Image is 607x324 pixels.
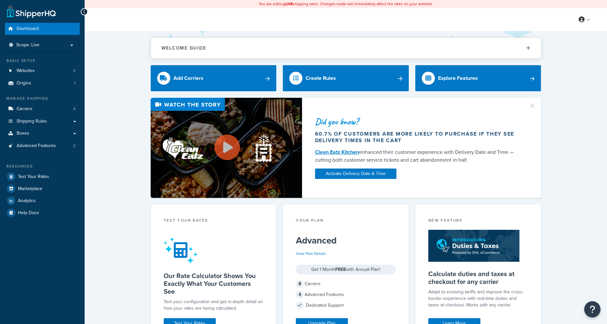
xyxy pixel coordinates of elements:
a: Activate Delivery Date & Time [315,169,396,179]
h5: Advanced [296,235,396,246]
li: Origins [5,77,80,89]
button: Welcome Guide [151,38,541,58]
div: Create Rules [306,74,336,83]
a: Test Your Rates [5,171,80,183]
div: Advanced Features [296,290,396,299]
a: Analytics [5,195,80,207]
span: Marketplace [18,186,42,192]
div: Explore Features [438,74,478,83]
span: Help Docs [18,210,39,216]
h5: Calculate duties and taxes at checkout for any carrier [428,270,528,286]
div: Resources [5,164,80,169]
a: Websites3 [5,65,80,77]
div: Test your rates [164,217,264,225]
a: Advanced Features2 [5,140,80,152]
a: Create Rules [283,65,409,91]
span: Dashboard [17,26,39,32]
a: Dashboard [5,23,80,35]
a: View Plan Details [296,251,326,257]
span: Origins [17,81,31,86]
span: 4 [73,106,76,112]
div: Basic Setup [5,58,80,64]
li: Advanced Features [5,140,80,152]
span: 2 [73,143,76,149]
span: Carriers [17,106,33,112]
div: New Feature [428,217,528,225]
div: Your Plan [296,217,396,225]
img: Video thumbnail [151,98,302,198]
p: Adapt to evolving tariffs and improve the cross-border experience with real-time duties and taxes... [428,289,528,308]
li: Websites [5,65,80,77]
div: Manage Shipping [5,96,80,101]
h2: Welcome Guide [161,46,206,51]
li: Carriers [5,103,80,115]
strong: FREE [335,266,346,273]
a: Carriers4 [5,103,80,115]
span: Test Your Rates [18,174,49,180]
a: Clean Eatz Kitchen [315,148,359,156]
span: Shipping Rules [17,119,47,124]
a: Marketplace [5,183,80,195]
button: Open Resource Center [584,301,600,317]
div: 60.7% of customers are more likely to purchase if they see delivery times in the cart [315,131,521,144]
div: Get 1 Month with Annual Plan! [296,265,396,274]
a: Origins1 [5,77,80,89]
a: Boxes [5,127,80,140]
div: Carriers [296,279,396,288]
div: Did you know? [315,117,521,126]
span: 8 [296,280,304,288]
span: Websites [17,68,35,74]
a: Help Docs [5,207,80,219]
b: LIVE [285,1,293,7]
a: Explore Features [415,65,541,91]
h5: Our Rate Calculator Shows You Exactly What Your Customers See [164,272,264,295]
a: Shipping Rules [5,115,80,127]
div: Add Carriers [173,74,203,83]
span: 1 [74,81,76,86]
span: Analytics [18,198,36,204]
span: Scope: Live [16,42,39,48]
div: Test your configuration and get in-depth detail on how your rates are being calculated. [164,299,264,312]
span: 3 [73,68,76,74]
span: Advanced Features [17,143,56,149]
span: 4 [296,291,304,299]
span: Boxes [17,131,29,136]
a: Add Carriers [151,65,277,91]
div: Dedicated Support [296,301,396,310]
div: enhanced their customer experience with Delivery Date and Time — cutting both customer service ti... [315,148,521,164]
